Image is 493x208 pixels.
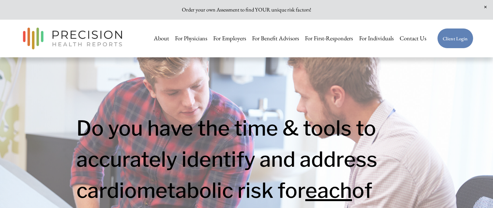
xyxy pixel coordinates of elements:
a: Contact Us [400,32,426,45]
a: For First-Responders [305,32,353,45]
a: Client Login [437,28,473,49]
a: About [154,32,169,45]
a: For Employers [213,32,246,45]
a: For Individuals [359,32,394,45]
img: Precision Health Reports [20,25,125,52]
a: For Physicians [175,32,207,45]
a: For Benefit Advisors [252,32,299,45]
span: each [305,178,352,203]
